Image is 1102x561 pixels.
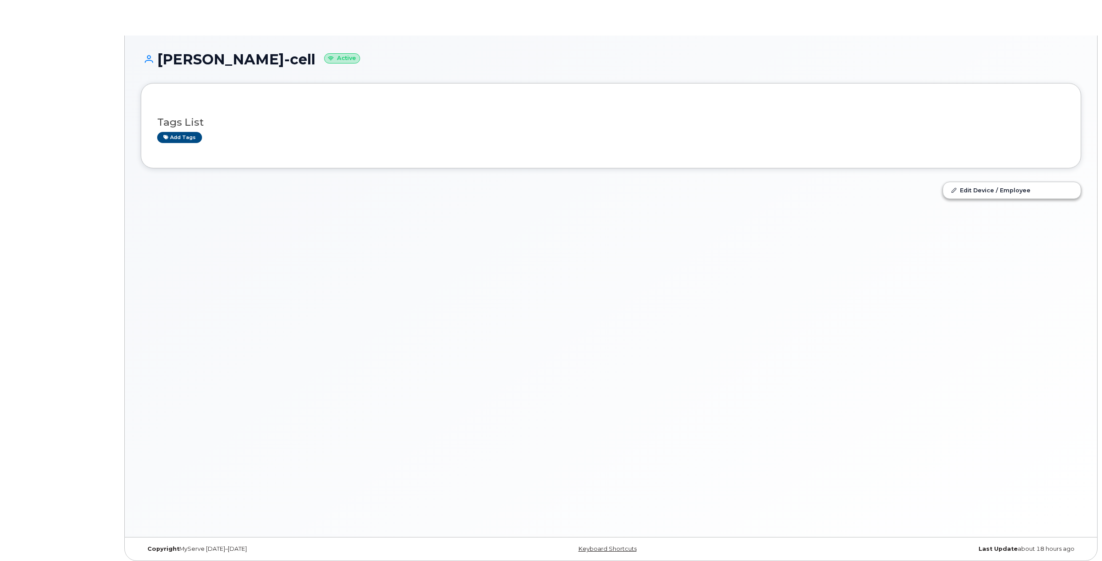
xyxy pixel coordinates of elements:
[157,132,202,143] a: Add tags
[141,52,1081,67] h1: [PERSON_NAME]-cell
[579,545,637,552] a: Keyboard Shortcuts
[157,117,1065,128] h3: Tags List
[324,53,360,64] small: Active
[141,545,454,553] div: MyServe [DATE]–[DATE]
[979,545,1018,552] strong: Last Update
[768,545,1081,553] div: about 18 hours ago
[943,182,1081,198] a: Edit Device / Employee
[147,545,179,552] strong: Copyright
